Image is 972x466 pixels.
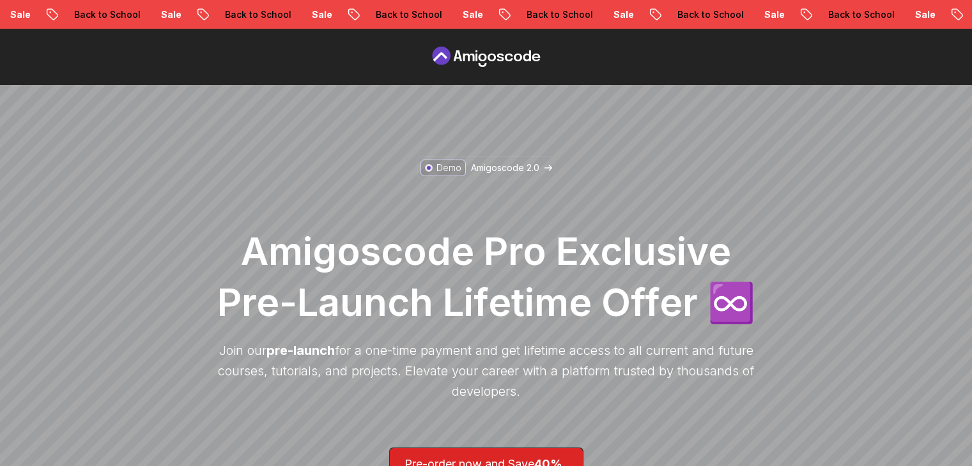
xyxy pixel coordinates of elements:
p: Amigoscode 2.0 [471,162,539,174]
p: Back to School [667,8,753,21]
p: Sale [603,8,644,21]
p: Demo [436,162,461,174]
p: Sale [904,8,945,21]
p: Back to School [817,8,904,21]
a: DemoAmigoscode 2.0 [417,156,555,179]
p: Back to School [516,8,603,21]
p: Sale [452,8,493,21]
h1: Amigoscode Pro Exclusive Pre-Launch Lifetime Offer ♾️ [212,225,761,327]
p: Back to School [365,8,452,21]
p: Sale [301,8,342,21]
p: Join our for a one-time payment and get lifetime access to all current and future courses, tutori... [212,340,761,402]
p: Back to School [63,8,150,21]
a: Pre Order page [429,47,544,67]
p: Sale [150,8,191,21]
span: pre-launch [266,343,335,358]
p: Sale [753,8,794,21]
p: Back to School [214,8,301,21]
